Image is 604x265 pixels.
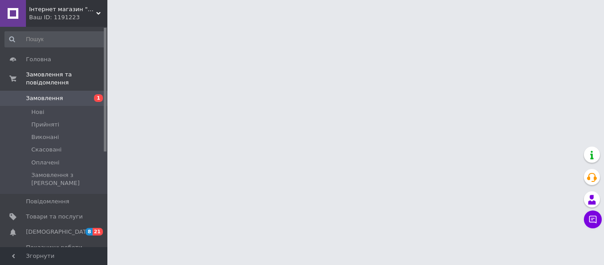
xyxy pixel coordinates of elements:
span: Замовлення [26,94,63,102]
span: Головна [26,55,51,63]
span: 8 [85,228,93,236]
button: Чат з покупцем [584,210,602,228]
span: Замовлення та повідомлення [26,71,107,87]
input: Пошук [4,31,106,47]
span: Оплачені [31,159,60,167]
span: Інтернет магазин "Wish-Shop" [29,5,96,13]
div: Ваш ID: 1191223 [29,13,107,21]
span: Нові [31,108,44,116]
span: Показники роботи компанії [26,244,83,260]
span: [DEMOGRAPHIC_DATA] [26,228,92,236]
span: Замовлення з [PERSON_NAME] [31,171,105,187]
span: Скасовані [31,146,62,154]
span: Товари та послуги [26,213,83,221]
span: 1 [94,94,103,102]
span: Повідомлення [26,198,69,206]
span: Прийняті [31,121,59,129]
span: 21 [93,228,103,236]
span: Виконані [31,133,59,141]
